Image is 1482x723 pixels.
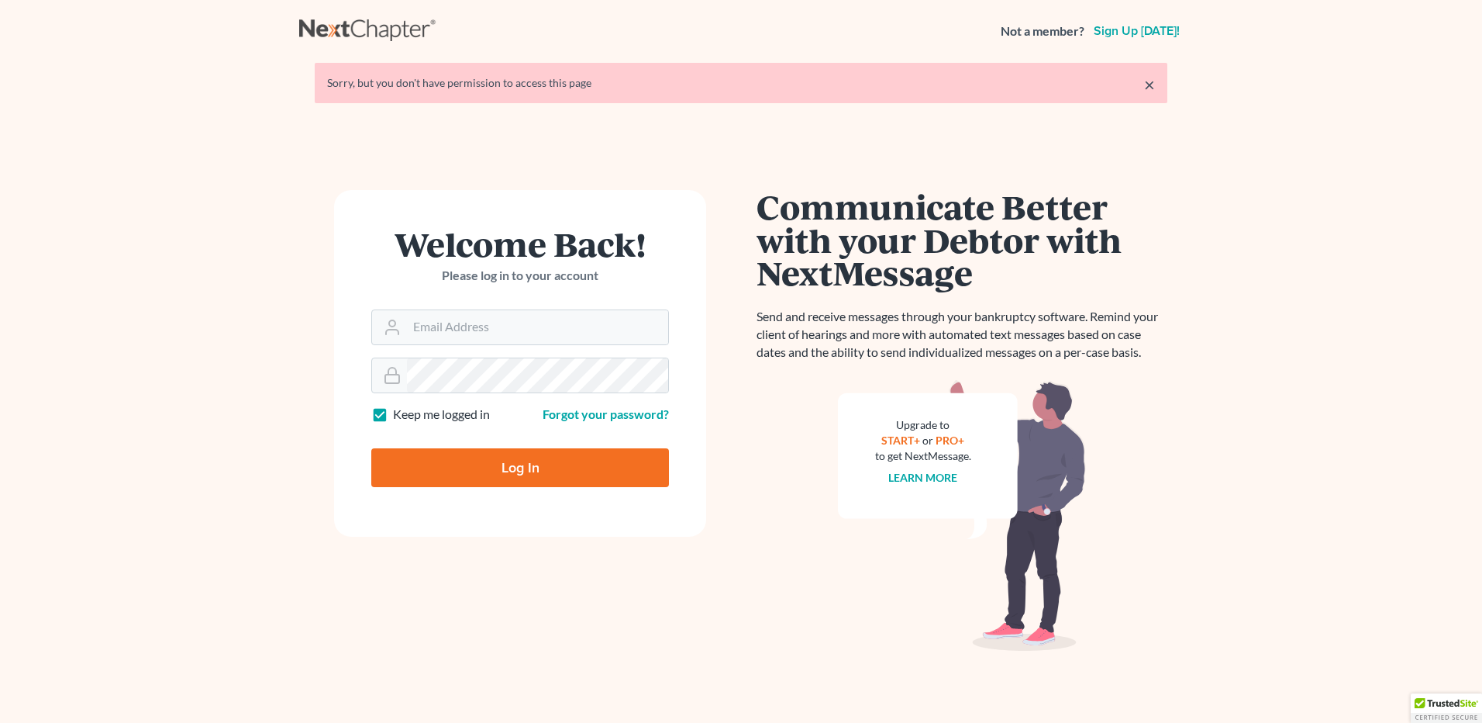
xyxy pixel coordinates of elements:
[838,380,1086,652] img: nextmessage_bg-59042aed3d76b12b5cd301f8e5b87938c9018125f34e5fa2b7a6b67550977c72.svg
[407,310,668,344] input: Email Address
[543,406,669,421] a: Forgot your password?
[923,434,934,447] span: or
[371,448,669,487] input: Log In
[1144,75,1155,94] a: ×
[1411,694,1482,723] div: TrustedSite Certified
[1001,22,1084,40] strong: Not a member?
[371,267,669,285] p: Please log in to your account
[882,434,921,447] a: START+
[757,308,1167,361] p: Send and receive messages through your bankruptcy software. Remind your client of hearings and mo...
[875,448,971,464] div: to get NextMessage.
[889,471,958,484] a: Learn more
[1091,25,1183,37] a: Sign up [DATE]!
[371,227,669,261] h1: Welcome Back!
[327,75,1155,91] div: Sorry, but you don't have permission to access this page
[393,406,490,424] label: Keep me logged in
[757,190,1167,289] h1: Communicate Better with your Debtor with NextMessage
[936,434,965,447] a: PRO+
[875,417,971,433] div: Upgrade to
